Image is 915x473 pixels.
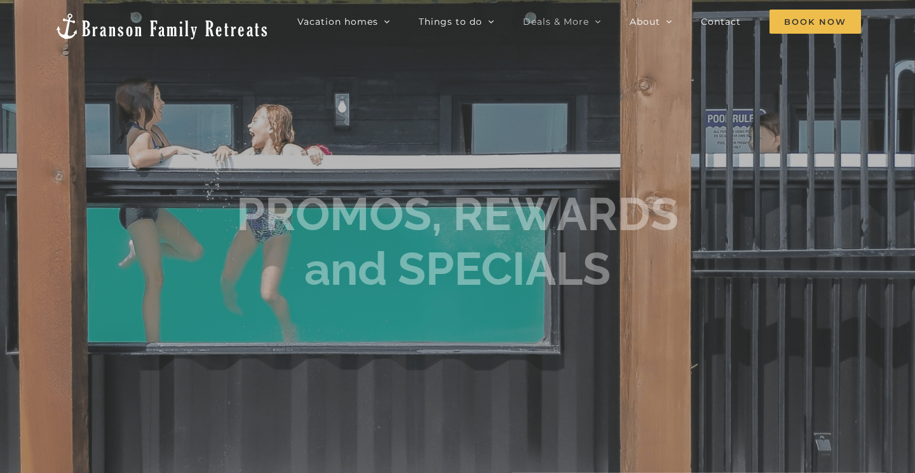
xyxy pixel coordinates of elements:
[701,17,741,26] span: Contact
[419,17,482,26] span: Things to do
[54,12,269,41] img: Branson Family Retreats Logo
[769,9,861,34] a: Book Now
[297,9,390,34] a: Vacation homes
[297,17,378,26] span: Vacation homes
[236,187,679,297] h1: PROMOS, REWARDS and SPECIALS
[523,9,601,34] a: Deals & More
[630,9,672,34] a: About
[769,10,861,34] span: Book Now
[419,9,494,34] a: Things to do
[523,17,589,26] span: Deals & More
[630,17,660,26] span: About
[297,9,861,34] nav: Main Menu
[701,9,741,34] a: Contact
